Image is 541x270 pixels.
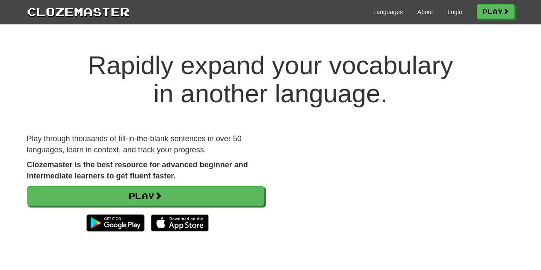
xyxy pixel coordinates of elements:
[27,160,248,180] strong: Clozemaster is the best resource for advanced beginner and intermediate learners to get fluent fa...
[27,3,130,19] a: Clozemaster
[27,186,264,206] a: Play
[151,214,209,231] img: Download_on_the_App_Store_Badge_US-UK_135x40-25178aeef6eb6b83b96f5f2d004eda3bffbb37122de64afbaef7...
[373,8,403,16] a: Languages
[27,134,264,155] p: Play through thousands of fill-in-the-blank sentences in over 50 languages, learn in context, and...
[477,4,514,19] a: Play
[417,8,433,16] a: About
[82,210,148,236] img: Get it on Google Play
[447,8,462,16] a: Login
